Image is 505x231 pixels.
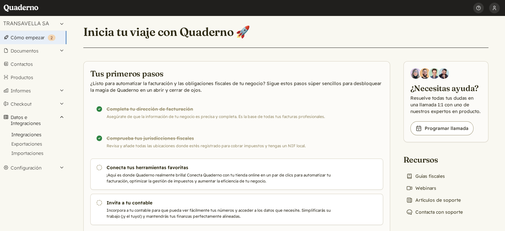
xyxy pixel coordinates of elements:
img: Javier Rubio, DevRel at Quaderno [438,68,449,79]
h2: Recursos [403,154,465,165]
a: Conecta tus herramientas favoritas ¡Aquí es donde Quaderno realmente brilla! Conecta Quaderno con... [90,159,383,190]
h2: ¿Necesitas ayuda? [410,83,481,93]
a: Programar llamada [410,121,473,135]
h1: Inicia tu viaje con Quaderno 🚀 [83,25,250,39]
p: ¡Aquí es donde Quaderno realmente brilla! Conecta Quaderno con tu tienda online en un par de clic... [107,172,333,184]
a: Invita a tu contable Incorpora a tu contable para que pueda ver fácilmente tus números y acceder ... [90,194,383,225]
a: Artículos de soporte [403,195,463,205]
p: ¿Listo para automatizar la facturación y las obligaciones fiscales de tu negocio? Sigue estos pas... [90,80,383,93]
img: Jairo Fumero, Account Executive at Quaderno [420,68,430,79]
h2: Tus primeros pasos [90,68,383,79]
img: Ivo Oltmans, Business Developer at Quaderno [429,68,440,79]
p: Resuelve todas tus dudas en una llamada 1:1 con uno de nuestros expertos en producto. [410,95,481,115]
a: Webinars [403,183,439,193]
a: Contacta con soporte [403,207,465,217]
span: 2 [50,35,53,40]
h3: Invita a tu contable [107,199,333,206]
h3: Conecta tus herramientas favoritas [107,164,333,171]
p: Incorpora a tu contable para que pueda ver fácilmente tus números y acceder a los datos que neces... [107,207,333,219]
a: Guías fiscales [403,172,448,181]
img: Diana Carrasco, Account Executive at Quaderno [410,68,421,79]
